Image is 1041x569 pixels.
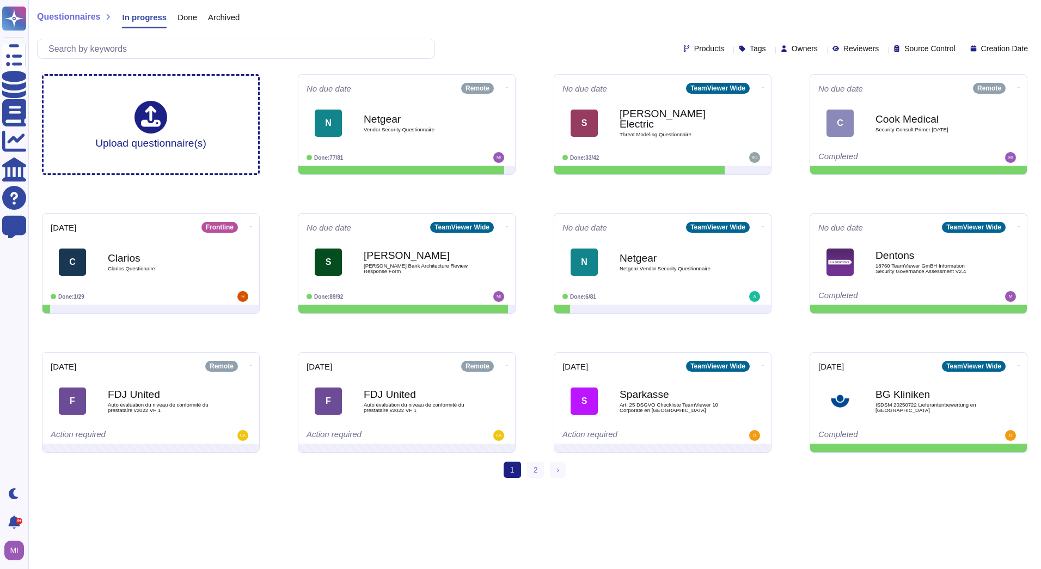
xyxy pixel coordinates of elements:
div: Completed [818,430,952,441]
b: Sparkasse [620,389,728,399]
div: Action required [562,430,696,441]
span: Done: 6/81 [570,294,596,300]
b: BG Kliniken [875,389,984,399]
span: Auto évaluation du niveau de conformité du prestataire v2022 VF 1 [364,402,473,413]
span: Auto évaluation du niveau de conformité du prestataire v2022 VF 1 [108,402,217,413]
span: Vendor Security Questionnaire [364,127,473,132]
span: [PERSON_NAME] Bank Architecture Review Response Form [364,263,473,274]
b: Netgear [620,253,728,263]
div: S [571,388,598,415]
div: Upload questionnaire(s) [95,101,206,148]
span: Reviewers [843,45,879,52]
span: Security Consult Primer [DATE] [875,127,984,132]
span: No due date [307,84,351,93]
img: user [749,291,760,302]
a: 2 [527,462,544,478]
b: [PERSON_NAME] Electric [620,108,728,129]
img: user [493,430,504,441]
span: Done: 33/42 [570,155,599,161]
span: Archived [208,13,240,21]
img: user [749,152,760,163]
div: TeamViewer Wide [942,361,1006,372]
div: TeamViewer Wide [686,361,750,372]
span: [DATE] [562,362,588,371]
img: Logo [826,388,854,415]
b: [PERSON_NAME] [364,250,473,261]
img: user [1005,152,1016,163]
b: Cook Medical [875,114,984,124]
span: Creation Date [981,45,1028,52]
span: Done: 89/92 [314,294,343,300]
img: user [237,291,248,302]
img: user [749,430,760,441]
span: [DATE] [818,362,844,371]
img: Logo [826,249,854,276]
span: › [556,465,559,474]
span: [DATE] [51,362,76,371]
div: Remote [461,83,494,94]
div: Completed [818,291,952,302]
div: Remote [205,361,238,372]
span: Products [694,45,724,52]
span: No due date [818,223,863,232]
span: Clarios Questionaire [108,266,217,271]
input: Search by keywords [43,39,434,58]
span: Done [177,13,197,21]
span: Art. 25 DSGVO Checkliste TeamViewer 10 Corporate en [GEOGRAPHIC_DATA] [620,402,728,413]
span: No due date [562,84,607,93]
span: No due date [307,223,351,232]
b: FDJ United [108,389,217,399]
b: Dentons [875,250,984,261]
img: user [493,152,504,163]
div: C [59,249,86,276]
span: Questionnaires [37,13,100,21]
div: F [315,388,342,415]
img: user [4,541,24,560]
div: F [59,388,86,415]
b: Clarios [108,253,217,263]
div: N [571,249,598,276]
div: Remote [973,83,1006,94]
div: Frontline [201,222,238,233]
span: [DATE] [51,223,76,232]
span: No due date [818,84,863,93]
div: Completed [818,152,952,163]
img: user [493,291,504,302]
span: Threat Modeling Questionnaire [620,132,728,137]
span: Netgear Vendor Security Questionnaire [620,266,728,271]
div: TeamViewer Wide [686,83,750,94]
span: ISDSM 20250722 Lieferantenbewertung en [GEOGRAPHIC_DATA] [875,402,984,413]
span: 18760 TeamViewer GmBH Information Security Governance Assessment V2.4 [875,263,984,274]
div: S [315,249,342,276]
span: [DATE] [307,362,332,371]
img: user [237,430,248,441]
span: Done: 77/81 [314,155,343,161]
div: 9+ [16,518,22,524]
div: C [826,110,854,137]
span: Tags [750,45,766,52]
span: No due date [562,223,607,232]
div: TeamViewer Wide [942,222,1006,233]
span: In progress [122,13,167,21]
span: 1 [504,462,521,478]
span: Owners [792,45,818,52]
img: user [1005,291,1016,302]
div: Action required [307,430,440,441]
b: FDJ United [364,389,473,399]
img: user [1005,430,1016,441]
span: Done: 1/29 [58,294,84,300]
div: N [315,110,342,137]
button: user [2,538,32,562]
div: Remote [461,361,494,372]
b: Netgear [364,114,473,124]
div: Action required [51,430,184,441]
span: Source Control [904,45,955,52]
div: S [571,110,598,137]
div: TeamViewer Wide [686,222,750,233]
div: TeamViewer Wide [430,222,494,233]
